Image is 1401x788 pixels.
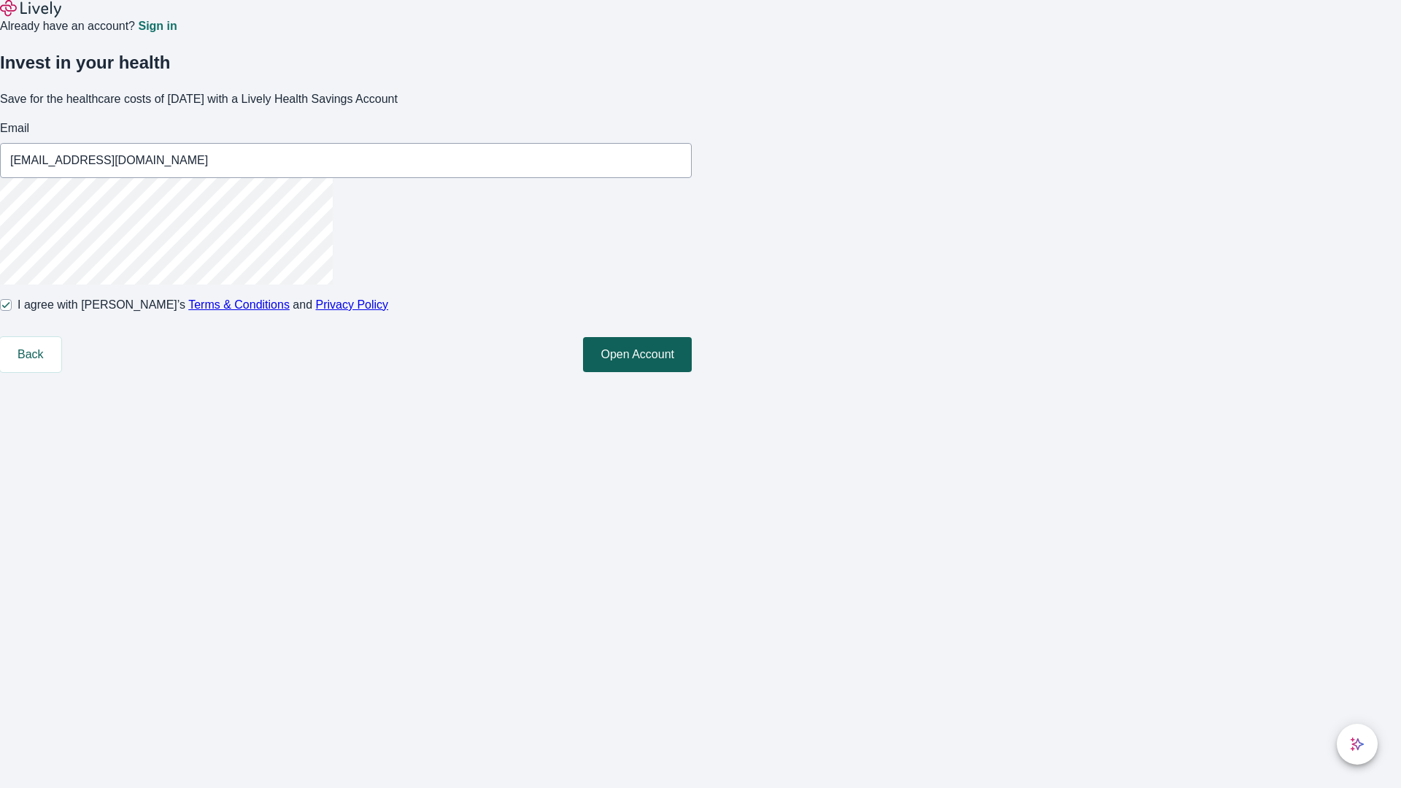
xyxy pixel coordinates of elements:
a: Sign in [138,20,177,32]
a: Privacy Policy [316,298,389,311]
span: I agree with [PERSON_NAME]’s and [18,296,388,314]
a: Terms & Conditions [188,298,290,311]
svg: Lively AI Assistant [1350,737,1365,752]
button: chat [1337,724,1378,765]
button: Open Account [583,337,692,372]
